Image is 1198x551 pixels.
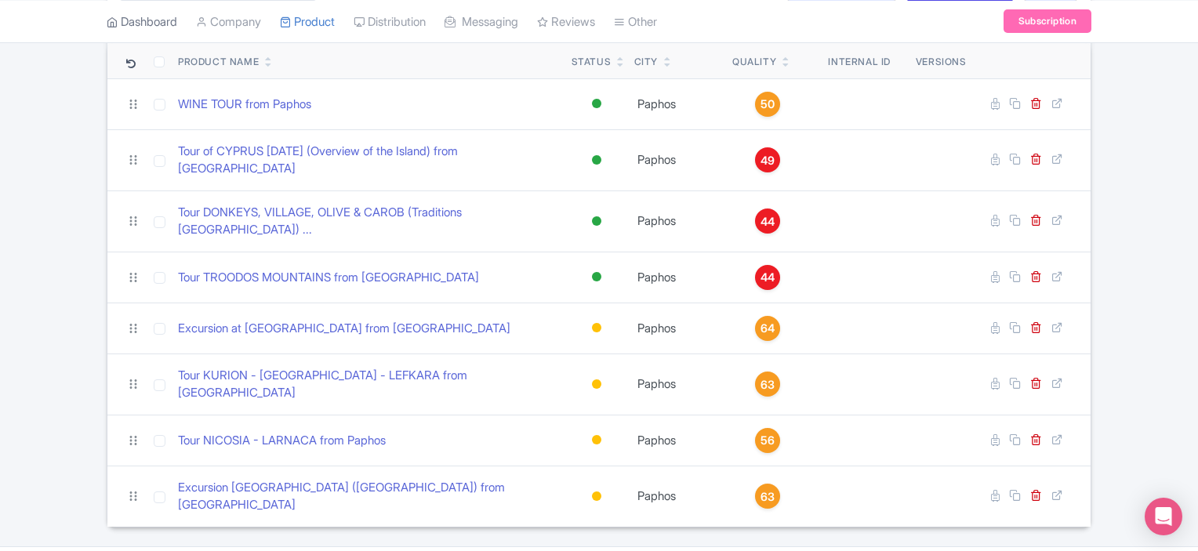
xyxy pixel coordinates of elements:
[178,96,311,114] a: WINE TOUR from Paphos
[628,252,726,303] td: Paphos
[732,428,804,453] a: 56
[589,317,604,339] div: Building
[732,208,804,234] a: 44
[810,43,909,79] th: Internal ID
[628,466,726,527] td: Paphos
[909,43,973,79] th: Versions
[761,152,775,169] span: 49
[732,55,776,69] div: Quality
[589,92,604,115] div: Active
[761,213,775,230] span: 44
[178,143,559,178] a: Tour of CYPRUS [DATE] (Overview of the Island) from [GEOGRAPHIC_DATA]
[589,373,604,396] div: Building
[589,485,604,508] div: Building
[1004,9,1091,33] a: Subscription
[732,372,804,397] a: 63
[761,376,775,393] span: 63
[589,266,604,288] div: Active
[178,269,479,287] a: Tour TROODOS MOUNTAINS from [GEOGRAPHIC_DATA]
[732,92,804,117] a: 50
[178,432,386,450] a: Tour NICOSIA - LARNACA from Paphos
[589,149,604,172] div: Active
[628,190,726,252] td: Paphos
[732,316,804,341] a: 64
[178,367,559,402] a: Tour KURION - [GEOGRAPHIC_DATA] - LEFKARA from [GEOGRAPHIC_DATA]
[628,129,726,190] td: Paphos
[628,78,726,129] td: Paphos
[178,320,510,338] a: Excursion at [GEOGRAPHIC_DATA] from [GEOGRAPHIC_DATA]
[628,415,726,466] td: Paphos
[761,269,775,286] span: 44
[178,479,559,514] a: Excursion [GEOGRAPHIC_DATA] ([GEOGRAPHIC_DATA]) from [GEOGRAPHIC_DATA]
[761,96,775,113] span: 50
[732,484,804,509] a: 63
[761,488,775,506] span: 63
[1145,498,1182,535] div: Open Intercom Messenger
[589,210,604,233] div: Active
[634,55,658,69] div: City
[761,432,775,449] span: 56
[178,204,559,239] a: Tour DONKEYS, VILLAGE, OLIVE & CAROB (Traditions [GEOGRAPHIC_DATA]) ...
[178,55,259,69] div: Product Name
[761,320,775,337] span: 64
[628,303,726,353] td: Paphos
[572,55,612,69] div: Status
[732,147,804,172] a: 49
[628,353,726,415] td: Paphos
[732,265,804,290] a: 44
[589,429,604,451] div: Building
